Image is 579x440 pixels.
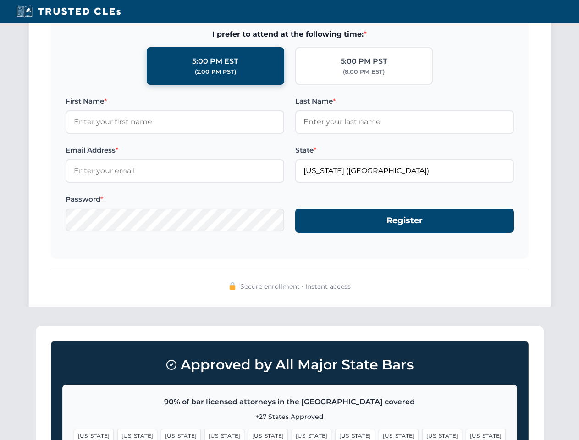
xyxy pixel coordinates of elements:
[66,145,284,156] label: Email Address
[66,194,284,205] label: Password
[66,110,284,133] input: Enter your first name
[74,396,506,408] p: 90% of bar licensed attorneys in the [GEOGRAPHIC_DATA] covered
[341,55,387,67] div: 5:00 PM PST
[66,159,284,182] input: Enter your email
[66,28,514,40] span: I prefer to attend at the following time:
[195,67,236,77] div: (2:00 PM PST)
[343,67,385,77] div: (8:00 PM EST)
[74,412,506,422] p: +27 States Approved
[295,110,514,133] input: Enter your last name
[66,96,284,107] label: First Name
[295,96,514,107] label: Last Name
[14,5,123,18] img: Trusted CLEs
[295,159,514,182] input: Florida (FL)
[240,281,351,291] span: Secure enrollment • Instant access
[192,55,238,67] div: 5:00 PM EST
[62,352,517,377] h3: Approved by All Major State Bars
[295,209,514,233] button: Register
[295,145,514,156] label: State
[229,282,236,290] img: 🔒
